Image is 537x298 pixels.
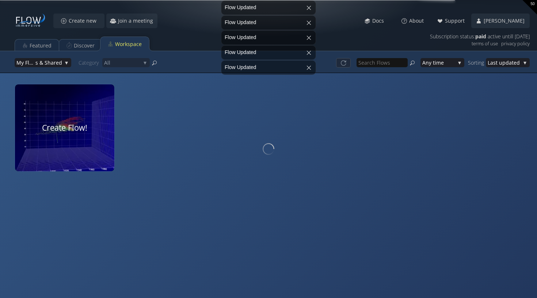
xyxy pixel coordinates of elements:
span: La [488,58,493,67]
div: Discover [74,39,95,53]
span: Support [445,17,469,24]
span: Docs [372,17,388,24]
span: Create new [68,17,101,24]
span: [PERSON_NAME] [483,17,529,24]
span: s & Shared [35,58,62,67]
input: Search Flows [357,58,408,67]
div: Featured [30,39,52,53]
span: My Flow [16,58,35,67]
div: Sorting [468,58,486,67]
span: me [436,58,455,67]
div: Workspace [115,37,142,51]
span: st updated [493,58,521,67]
a: privacy policy [501,39,530,48]
a: terms of use [472,39,498,48]
span: About [409,17,428,24]
span: Join a meeting [118,17,157,24]
span: Any ti [422,58,436,67]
